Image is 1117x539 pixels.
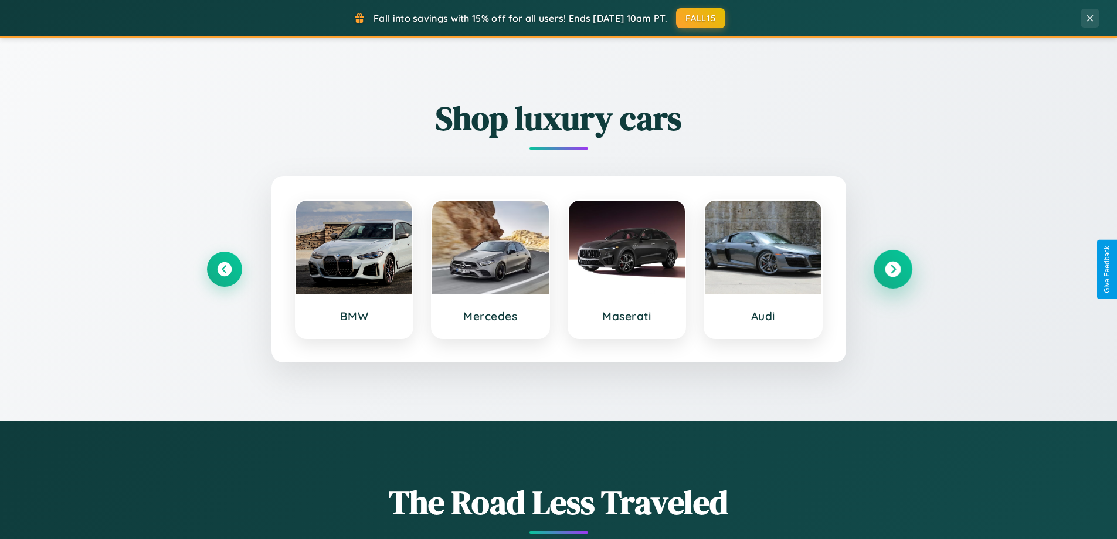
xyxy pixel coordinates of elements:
h3: Maserati [580,309,674,323]
h3: Mercedes [444,309,537,323]
button: FALL15 [676,8,725,28]
h2: Shop luxury cars [207,96,911,141]
h3: BMW [308,309,401,323]
span: Fall into savings with 15% off for all users! Ends [DATE] 10am PT. [374,12,667,24]
h3: Audi [717,309,810,323]
div: Give Feedback [1103,246,1111,293]
h1: The Road Less Traveled [207,480,911,525]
